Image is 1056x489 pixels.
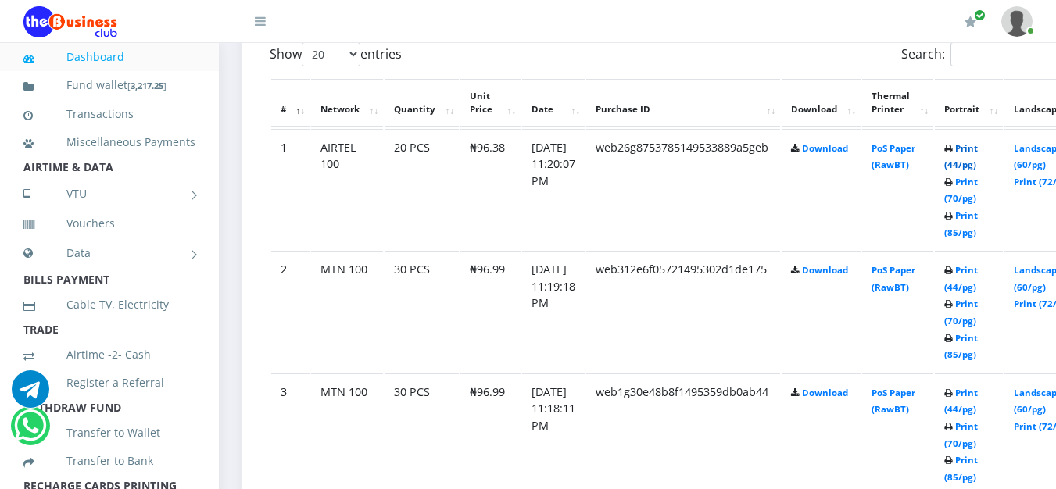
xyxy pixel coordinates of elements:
[23,287,195,323] a: Cable TV, Electricity
[944,264,978,293] a: Print (44/pg)
[385,79,459,127] th: Quantity: activate to sort column ascending
[872,387,915,416] a: PoS Paper (RawBT)
[944,332,978,361] a: Print (85/pg)
[385,129,459,250] td: 20 PCS
[944,387,978,416] a: Print (44/pg)
[782,79,861,127] th: Download: activate to sort column ascending
[23,96,195,132] a: Transactions
[802,142,848,154] a: Download
[802,264,848,276] a: Download
[23,124,195,160] a: Miscellaneous Payments
[586,129,780,250] td: web26g8753785149533889a5geb
[271,251,310,372] td: 2
[586,251,780,372] td: web312e6f05721495302d1de175
[271,129,310,250] td: 1
[1001,6,1033,37] img: User
[23,365,195,401] a: Register a Referral
[23,205,195,241] a: Vouchers
[311,129,383,250] td: AIRTEL 100
[935,79,1003,127] th: Portrait: activate to sort column ascending
[872,264,915,293] a: PoS Paper (RawBT)
[12,382,49,408] a: Chat for support
[522,251,585,372] td: [DATE] 11:19:18 PM
[944,454,978,483] a: Print (85/pg)
[127,80,166,91] small: [ ]
[131,80,163,91] b: 3,217.25
[271,79,310,127] th: #: activate to sort column descending
[802,387,848,398] a: Download
[974,9,986,21] span: Renew/Upgrade Subscription
[23,174,195,213] a: VTU
[23,6,117,37] img: Logo
[23,337,195,373] a: Airtime -2- Cash
[23,67,195,104] a: Fund wallet[3,217.25]
[965,16,976,28] i: Renew/Upgrade Subscription
[23,443,195,479] a: Transfer to Bank
[944,298,978,327] a: Print (70/pg)
[862,79,933,127] th: Thermal Printer: activate to sort column ascending
[944,176,978,205] a: Print (70/pg)
[522,79,585,127] th: Date: activate to sort column ascending
[460,129,521,250] td: ₦96.38
[311,79,383,127] th: Network: activate to sort column ascending
[872,142,915,171] a: PoS Paper (RawBT)
[302,42,360,66] select: Showentries
[23,415,195,451] a: Transfer to Wallet
[14,419,46,444] a: Chat for support
[944,420,978,449] a: Print (70/pg)
[944,142,978,171] a: Print (44/pg)
[23,39,195,75] a: Dashboard
[385,251,459,372] td: 30 PCS
[460,79,521,127] th: Unit Price: activate to sort column ascending
[23,234,195,273] a: Data
[522,129,585,250] td: [DATE] 11:20:07 PM
[311,251,383,372] td: MTN 100
[586,79,780,127] th: Purchase ID: activate to sort column ascending
[270,42,402,66] label: Show entries
[460,251,521,372] td: ₦96.99
[944,209,978,238] a: Print (85/pg)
